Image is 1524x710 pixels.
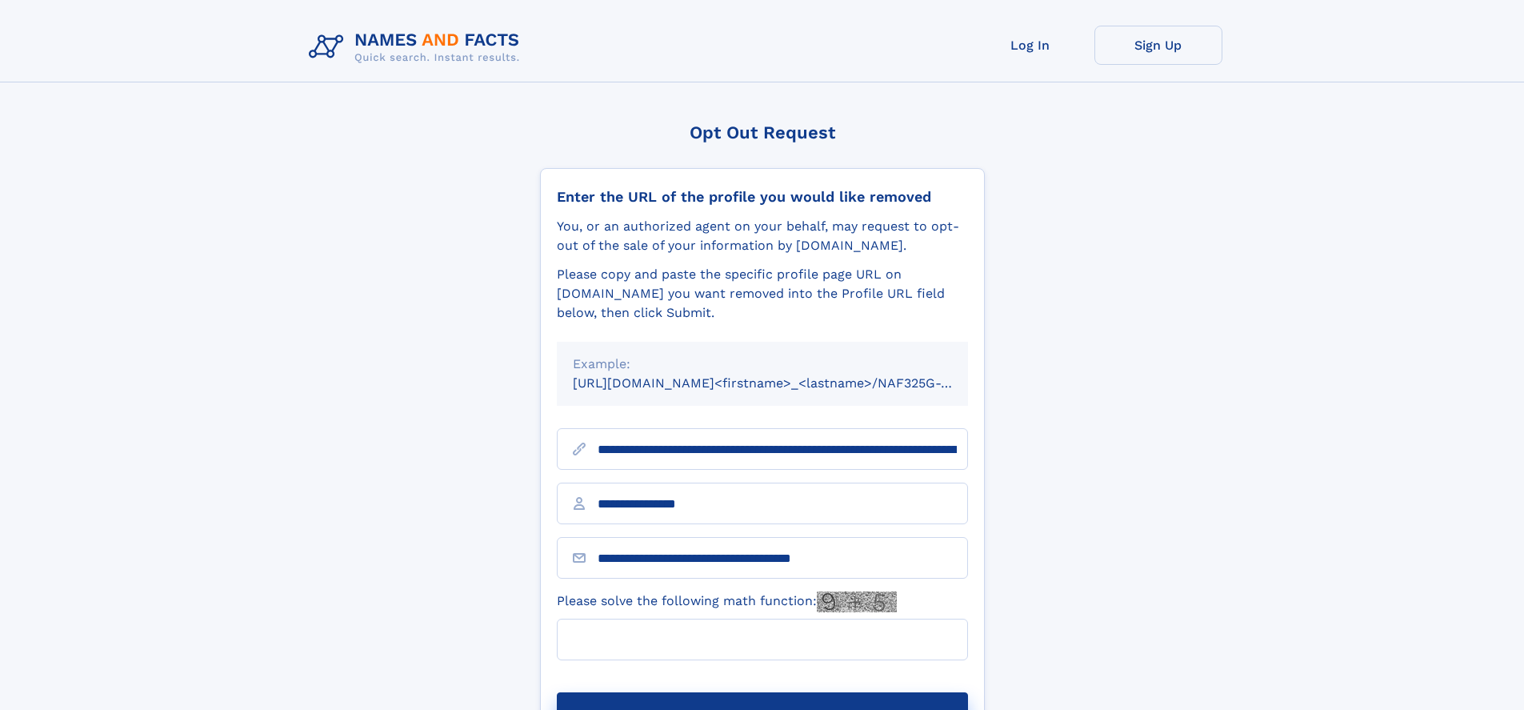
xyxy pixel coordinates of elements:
[966,26,1094,65] a: Log In
[557,188,968,206] div: Enter the URL of the profile you would like removed
[1094,26,1222,65] a: Sign Up
[573,375,998,391] small: [URL][DOMAIN_NAME]<firstname>_<lastname>/NAF325G-xxxxxxxx
[557,217,968,255] div: You, or an authorized agent on your behalf, may request to opt-out of the sale of your informatio...
[557,265,968,323] div: Please copy and paste the specific profile page URL on [DOMAIN_NAME] you want removed into the Pr...
[557,592,897,612] label: Please solve the following math function:
[573,355,952,374] div: Example:
[302,26,533,69] img: Logo Names and Facts
[540,122,985,142] div: Opt Out Request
